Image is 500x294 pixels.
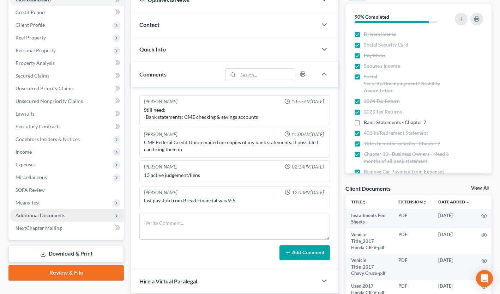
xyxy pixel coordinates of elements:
div: last paystub from Bread Financial was 9-5 [144,197,325,204]
i: unfold_more [362,200,366,204]
a: NextChapter Mailing [10,222,124,234]
span: Comments [139,71,167,78]
div: [PERSON_NAME] [144,164,177,170]
td: PDF [393,254,433,280]
i: unfold_more [423,200,427,204]
span: Pay Stubs [364,52,385,59]
a: Credit Report [10,6,124,19]
div: Open Intercom Messenger [476,270,493,287]
td: Vehicle Title_2017 Chevy Cruze-pdf [345,254,393,280]
button: Add Comment [279,245,330,260]
span: 2024 Tax Return [364,98,400,105]
span: Income [16,149,32,155]
span: SOFA Review [16,187,45,193]
div: Still need: -Bank statements: CME checking & savings accounts [144,106,325,121]
td: [DATE] [433,209,476,228]
span: Lawsuits [16,111,35,117]
span: Chapter 13 - Business Owners - Need 6 months of all bank statement [364,151,449,165]
td: PDF [393,209,433,228]
span: Titles to motor vehicles - Chapter 7 [364,140,440,147]
i: expand_more [466,200,470,204]
a: Lawsuits [10,108,124,120]
span: Credit Report [16,9,46,15]
div: CME Federal Credit Union mailed me copies of my bank statements. If possible I can bring them in [144,139,325,153]
span: Contact [139,21,159,28]
span: Remove Car Payment from Expenses in Chapter 13 [364,168,449,182]
span: Unsecured Nonpriority Claims [16,98,83,104]
a: Extensionunfold_more [398,199,427,204]
span: Expenses [16,161,36,167]
a: Unsecured Nonpriority Claims [10,95,124,108]
a: Property Analysis [10,57,124,69]
span: Hire a Virtual Paralegal [139,278,197,284]
span: 11:00AM[DATE] [291,131,324,138]
a: Executory Contracts [10,120,124,133]
td: [DATE] [433,254,476,280]
a: Secured Claims [10,69,124,82]
input: Search... [238,69,294,81]
a: Titleunfold_more [351,199,366,204]
span: Additional Documents [16,212,65,218]
a: View All [471,186,489,191]
td: Vehicle Title_2017 Honda CR-V-pdf [345,228,393,254]
span: Spouse's Income [364,62,400,69]
span: 10:55AM[DATE] [291,98,324,105]
div: [PERSON_NAME] [144,131,177,138]
span: Social Security Card [364,41,408,48]
span: Property Analysis [16,60,55,66]
a: SOFA Review [10,184,124,196]
span: 401(k)/Retirement Statement [364,129,428,136]
span: Social Security/Unemployment/Disability Award Letter [364,73,449,94]
span: Unsecured Priority Claims [16,85,74,91]
td: Installments Fee Sheets [345,209,393,228]
span: Means Test [16,200,40,206]
span: Drivers license [364,31,396,38]
strong: 90% Completed [355,14,389,20]
span: Client Profile [16,22,45,28]
span: 2023 Tax Returns [364,108,402,115]
span: Real Property [16,35,46,41]
div: Client Documents [345,185,391,192]
div: 13 active judgement/liens [144,172,325,179]
div: [PERSON_NAME] [144,98,177,105]
span: Personal Property [16,47,56,53]
span: Secured Claims [16,73,49,79]
div: [PERSON_NAME] [144,189,177,196]
span: Quick Info [139,46,166,53]
span: NextChapter Mailing [16,225,62,231]
a: Date Added expand_more [438,199,470,204]
span: Executory Contracts [16,123,61,129]
td: PDF [393,228,433,254]
a: Unsecured Priority Claims [10,82,124,95]
a: Download & Print [8,246,124,262]
span: 02:14PM[DATE] [292,164,324,170]
span: Codebtors Insiders & Notices [16,136,80,142]
span: Miscellaneous [16,174,47,180]
span: 12:03PM[DATE] [292,189,324,196]
span: Bank Statements - Chapter 7 [364,119,426,126]
td: [DATE] [433,228,476,254]
a: Review & File [8,265,124,281]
